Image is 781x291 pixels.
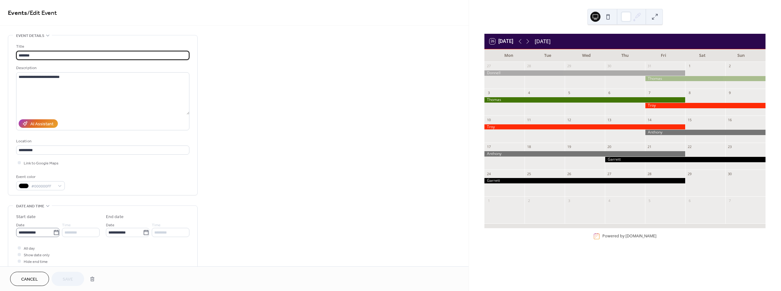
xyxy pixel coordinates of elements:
[526,145,531,149] div: 18
[486,91,491,95] div: 3
[645,103,766,108] div: Troy
[21,276,38,283] span: Cancel
[605,157,766,162] div: Garrett
[727,145,732,149] div: 23
[16,214,36,220] div: Start date
[567,49,606,62] div: Wed
[687,171,692,176] div: 29
[607,171,612,176] div: 27
[645,130,766,135] div: Anthony
[647,198,652,203] div: 5
[606,49,644,62] div: Thu
[16,65,188,71] div: Description
[567,171,571,176] div: 26
[528,49,567,62] div: Tue
[687,198,692,203] div: 6
[535,38,550,45] div: [DATE]
[526,171,531,176] div: 25
[687,91,692,95] div: 8
[487,37,515,46] button: 26[DATE]
[486,145,491,149] div: 17
[727,198,732,203] div: 7
[607,145,612,149] div: 20
[489,49,528,62] div: Mon
[486,64,491,68] div: 27
[106,214,124,220] div: End date
[602,234,656,239] div: Powered by
[16,203,44,210] span: Date and time
[567,117,571,122] div: 12
[645,76,766,81] div: Thomas
[567,198,571,203] div: 3
[727,117,732,122] div: 16
[644,49,683,62] div: Fri
[722,49,760,62] div: Sun
[27,7,57,19] span: / Edit Event
[567,91,571,95] div: 5
[486,171,491,176] div: 24
[567,145,571,149] div: 19
[647,91,652,95] div: 7
[567,64,571,68] div: 29
[486,117,491,122] div: 10
[24,258,48,265] span: Hide end time
[647,171,652,176] div: 28
[486,198,491,203] div: 1
[24,160,58,167] span: Link to Google Maps
[625,234,656,239] a: [DOMAIN_NAME]
[24,245,35,252] span: All day
[24,252,50,258] span: Show date only
[526,64,531,68] div: 28
[106,222,114,229] span: Date
[16,138,188,145] div: Location
[727,91,732,95] div: 9
[526,198,531,203] div: 2
[31,183,55,190] span: #000000FF
[484,124,685,130] div: Troy
[16,33,44,39] span: Event details
[16,174,64,180] div: Event color
[647,145,652,149] div: 21
[152,222,161,229] span: Time
[484,178,685,183] div: Garrett
[607,198,612,203] div: 4
[526,91,531,95] div: 4
[484,70,685,76] div: Donnell
[16,43,188,50] div: Title
[687,117,692,122] div: 15
[8,7,27,19] a: Events
[647,64,652,68] div: 31
[62,222,71,229] span: Time
[607,117,612,122] div: 13
[647,117,652,122] div: 14
[683,49,722,62] div: Sat
[727,64,732,68] div: 2
[526,117,531,122] div: 11
[607,91,612,95] div: 6
[10,272,49,286] button: Cancel
[484,151,685,157] div: Anthony
[687,64,692,68] div: 1
[687,145,692,149] div: 22
[484,97,685,103] div: Thomas
[30,121,53,128] div: AI Assistant
[727,171,732,176] div: 30
[19,119,58,128] button: AI Assistant
[607,64,612,68] div: 30
[16,222,25,229] span: Date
